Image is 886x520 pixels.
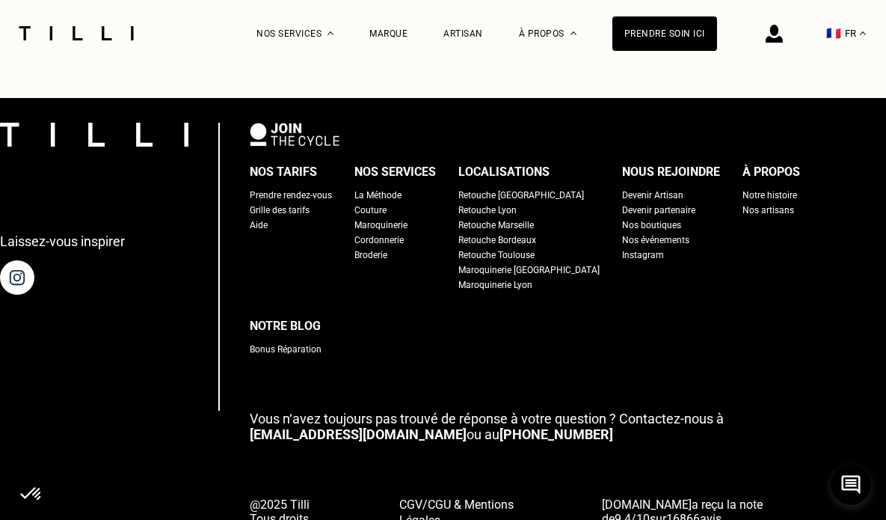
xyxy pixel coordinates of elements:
img: menu déroulant [860,31,866,35]
a: Maroquinerie Lyon [458,278,532,293]
a: Retouche Toulouse [458,248,535,263]
div: Localisations [458,161,550,183]
span: [DOMAIN_NAME] [602,498,692,512]
img: Logo du service de couturière Tilli [13,26,139,40]
a: Artisan [443,28,483,39]
a: Couture [354,203,387,218]
div: À propos [742,161,800,183]
a: [EMAIL_ADDRESS][DOMAIN_NAME] [250,426,467,442]
a: Devenir partenaire [622,203,695,218]
a: Instagram [622,248,664,263]
span: Vous n‘avez toujours pas trouvé de réponse à votre question ? Contactez-nous à [250,411,724,426]
span: @2025 Tilli [250,498,354,512]
a: Broderie [354,248,387,263]
a: Cordonnerie [354,233,404,248]
div: Nos services [354,161,436,183]
img: icône connexion [766,25,783,43]
a: Marque [369,28,407,39]
a: Bonus Réparation [250,342,322,357]
a: Maroquinerie [GEOGRAPHIC_DATA] [458,263,600,278]
div: Notre blog [250,315,321,337]
a: Aide [250,218,268,233]
img: logo Join The Cycle [250,123,339,145]
p: ou au [250,411,886,442]
a: Notre histoire [742,188,797,203]
a: Nos événements [622,233,689,248]
a: Nos artisans [742,203,794,218]
a: Retouche Bordeaux [458,233,536,248]
a: Retouche Lyon [458,203,517,218]
img: Menu déroulant à propos [570,31,576,35]
div: Nos tarifs [250,161,317,183]
img: Menu déroulant [327,31,333,35]
a: Nos boutiques [622,218,681,233]
a: La Méthode [354,188,402,203]
a: Grille des tarifs [250,203,310,218]
a: Retouche [GEOGRAPHIC_DATA] [458,188,584,203]
a: Prendre rendez-vous [250,188,332,203]
a: [PHONE_NUMBER] [499,426,613,442]
a: Prendre soin ici [612,16,717,51]
span: 🇫🇷 [826,26,841,40]
a: Devenir Artisan [622,188,683,203]
div: Nous rejoindre [622,161,720,183]
a: Maroquinerie [354,218,407,233]
a: Retouche Marseille [458,218,534,233]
